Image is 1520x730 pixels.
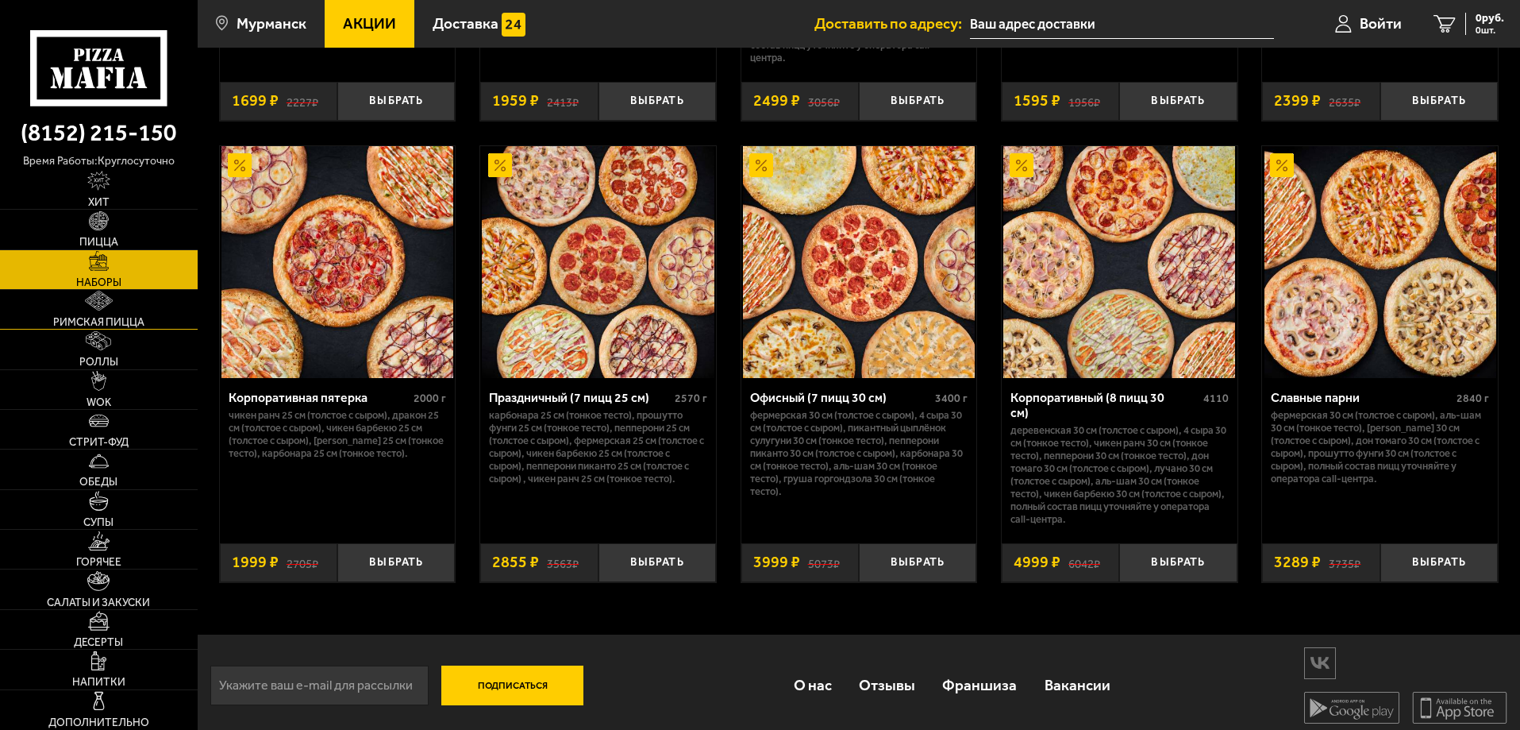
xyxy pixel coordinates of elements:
[1274,554,1321,570] span: 3289 ₽
[488,153,512,177] img: Акционный
[502,13,525,37] img: 15daf4d41897b9f0e9f617042186c801.svg
[1360,16,1402,31] span: Войти
[1271,390,1453,405] div: Славные парни
[72,677,125,688] span: Напитки
[598,82,716,121] button: Выбрать
[808,93,840,109] s: 3056 ₽
[76,557,121,568] span: Горячее
[1002,146,1237,378] a: АкционныйКорпоративный (8 пицц 30 см)
[845,659,929,711] a: Отзывы
[741,146,977,378] a: АкционныйОфисный (7 пицц 30 см)
[433,16,498,31] span: Доставка
[935,392,968,405] span: 3400 г
[1014,93,1060,109] span: 1595 ₽
[337,543,455,582] button: Выбрать
[1014,554,1060,570] span: 4999 ₽
[1457,392,1489,405] span: 2840 г
[489,409,707,485] p: Карбонара 25 см (тонкое тесто), Прошутто Фунги 25 см (тонкое тесто), Пепперони 25 см (толстое с с...
[859,82,976,121] button: Выбрать
[480,146,716,378] a: АкционныйПраздничный (7 пицц 25 см)
[47,597,150,608] span: Салаты и закуски
[343,16,396,31] span: Акции
[547,554,579,570] s: 3563 ₽
[287,554,318,570] s: 2705 ₽
[232,93,279,109] span: 1699 ₽
[970,10,1274,39] input: Ваш адрес доставки
[1262,146,1498,378] a: АкционныйСлавные парни
[237,16,306,31] span: Мурманск
[1119,82,1237,121] button: Выбрать
[414,392,446,405] span: 2000 г
[750,409,968,498] p: Фермерская 30 см (толстое с сыром), 4 сыра 30 см (толстое с сыром), Пикантный цыплёнок сулугуни 3...
[808,554,840,570] s: 5073 ₽
[492,93,539,109] span: 1959 ₽
[229,390,410,405] div: Корпоративная пятерка
[79,357,118,368] span: Роллы
[675,392,707,405] span: 2570 г
[753,93,800,109] span: 2499 ₽
[87,397,111,408] span: WOK
[1274,93,1321,109] span: 2399 ₽
[1068,93,1100,109] s: 1956 ₽
[441,666,584,705] button: Подписаться
[1068,554,1100,570] s: 6042 ₽
[210,666,429,705] input: Укажите ваш e-mail для рассылки
[53,317,144,328] span: Римская пицца
[779,659,845,711] a: О нас
[1305,649,1335,677] img: vk
[547,93,579,109] s: 2413 ₽
[1031,659,1124,711] a: Вакансии
[337,82,455,121] button: Выбрать
[492,554,539,570] span: 2855 ₽
[489,390,671,405] div: Праздничный (7 пицц 25 см)
[220,146,456,378] a: АкционныйКорпоративная пятерка
[749,153,773,177] img: Акционный
[83,517,114,528] span: Супы
[1476,13,1504,24] span: 0 руб.
[750,390,932,405] div: Офисный (7 пицц 30 см)
[1203,392,1229,405] span: 4110
[48,717,149,728] span: Дополнительно
[229,409,447,460] p: Чикен Ранч 25 см (толстое с сыром), Дракон 25 см (толстое с сыром), Чикен Барбекю 25 см (толстое ...
[74,637,123,648] span: Десерты
[1010,390,1199,420] div: Корпоративный (8 пицц 30 см)
[1010,424,1229,526] p: Деревенская 30 см (толстое с сыром), 4 сыра 30 см (тонкое тесто), Чикен Ранч 30 см (тонкое тесто)...
[1271,409,1489,485] p: Фермерская 30 см (толстое с сыром), Аль-Шам 30 см (тонкое тесто), [PERSON_NAME] 30 см (толстое с ...
[753,554,800,570] span: 3999 ₽
[1003,146,1235,378] img: Корпоративный (8 пицц 30 см)
[1380,82,1498,121] button: Выбрать
[482,146,714,378] img: Праздничный (7 пицц 25 см)
[69,437,129,448] span: Стрит-фуд
[79,237,118,248] span: Пицца
[1329,93,1360,109] s: 2635 ₽
[1329,554,1360,570] s: 3735 ₽
[1476,25,1504,35] span: 0 шт.
[743,146,975,378] img: Офисный (7 пицц 30 см)
[79,477,117,488] span: Обеды
[598,543,716,582] button: Выбрать
[88,197,110,208] span: Хит
[929,659,1030,711] a: Франшиза
[1270,153,1294,177] img: Акционный
[814,16,970,31] span: Доставить по адресу:
[859,543,976,582] button: Выбрать
[287,93,318,109] s: 2227 ₽
[228,153,252,177] img: Акционный
[1380,543,1498,582] button: Выбрать
[1119,543,1237,582] button: Выбрать
[1010,153,1033,177] img: Акционный
[76,277,121,288] span: Наборы
[221,146,453,378] img: Корпоративная пятерка
[1264,146,1496,378] img: Славные парни
[232,554,279,570] span: 1999 ₽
